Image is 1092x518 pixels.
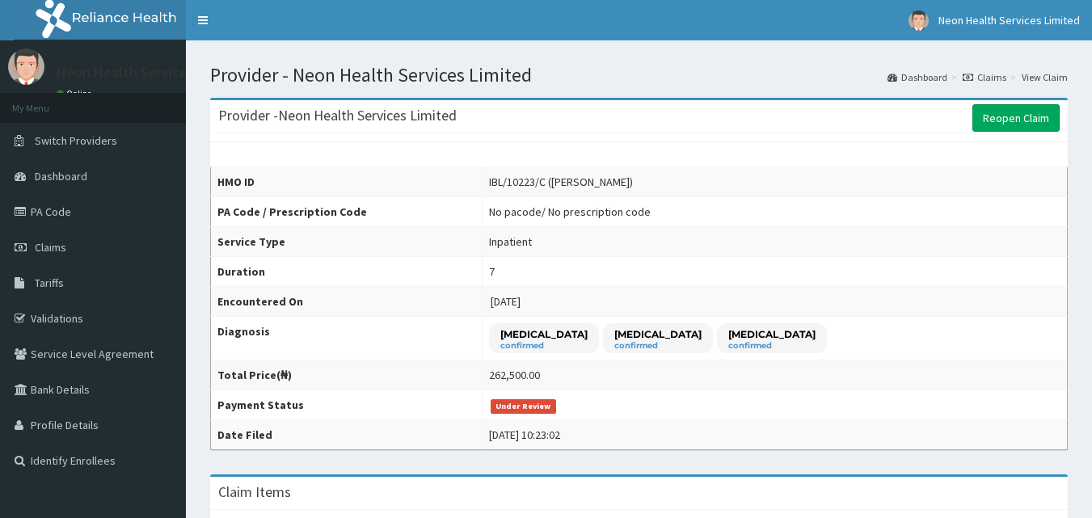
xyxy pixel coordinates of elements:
img: User Image [909,11,929,31]
p: [MEDICAL_DATA] [614,327,702,341]
div: Inpatient [489,234,532,250]
th: Date Filed [211,420,483,450]
th: HMO ID [211,167,483,197]
a: View Claim [1022,70,1068,84]
a: Online [57,88,95,99]
div: 7 [489,263,495,280]
small: confirmed [500,342,588,350]
p: Neon Health Services Limited [57,65,245,80]
th: Encountered On [211,287,483,317]
th: Service Type [211,227,483,257]
th: Total Price(₦) [211,360,483,390]
div: [DATE] 10:23:02 [489,427,560,443]
a: Dashboard [888,70,947,84]
small: confirmed [728,342,816,350]
div: IBL/10223/C ([PERSON_NAME]) [489,174,633,190]
p: [MEDICAL_DATA] [500,327,588,341]
h3: Provider - Neon Health Services Limited [218,108,457,123]
a: Reopen Claim [972,104,1060,132]
a: Claims [963,70,1006,84]
span: Tariffs [35,276,64,290]
span: Dashboard [35,169,87,183]
p: [MEDICAL_DATA] [728,327,816,341]
span: Switch Providers [35,133,117,148]
h3: Claim Items [218,485,291,499]
span: [DATE] [491,294,521,309]
th: Duration [211,257,483,287]
small: confirmed [614,342,702,350]
h1: Provider - Neon Health Services Limited [210,65,1068,86]
img: User Image [8,48,44,85]
div: No pacode / No prescription code [489,204,651,220]
span: Under Review [491,399,556,414]
span: Neon Health Services Limited [938,13,1080,27]
th: PA Code / Prescription Code [211,197,483,227]
th: Diagnosis [211,317,483,360]
span: Claims [35,240,66,255]
div: 262,500.00 [489,367,540,383]
th: Payment Status [211,390,483,420]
